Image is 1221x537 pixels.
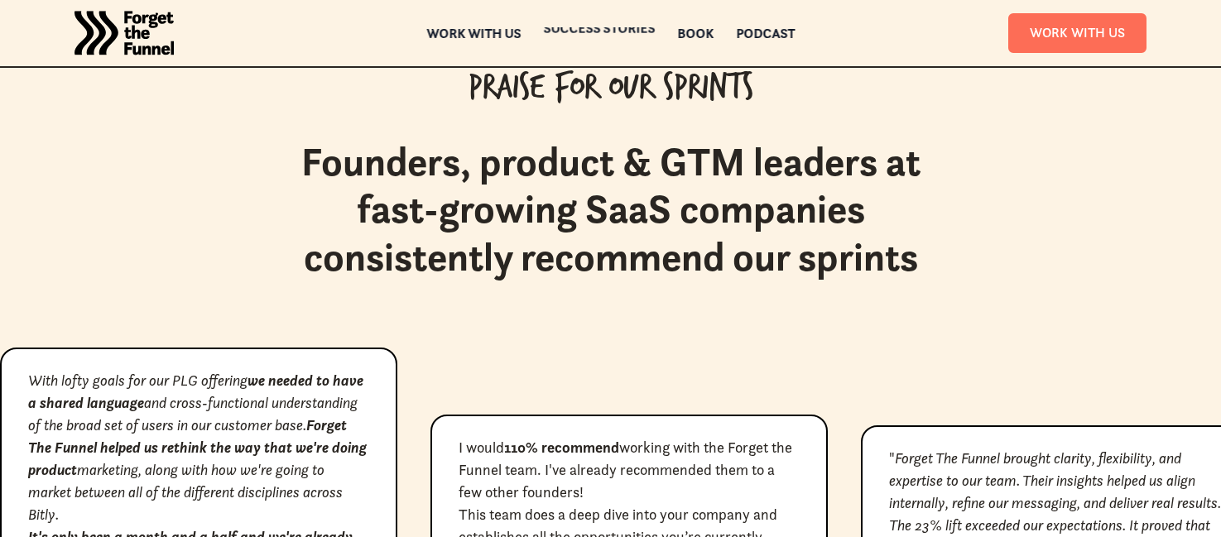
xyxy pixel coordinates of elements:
div: praise for our sprints [286,69,935,125]
em: and cross-functional understanding of the broad set of users in our customer base. [28,393,358,434]
a: Work With Us [1008,13,1146,52]
em: marketing, along with how we're going to market between all of the different disciplines across B... [28,460,343,524]
strong: 110% recommend [504,438,619,457]
em: With lofty goals for our PLG offering [28,371,248,390]
em: Forget The Funnel helped us rethink the way that we're doing product [28,415,367,479]
h2: Founders, product & GTM leaders at fast-growing SaaS companies consistently recommend our sprints [286,138,935,281]
a: Work with us [426,27,521,39]
div: Success Stories [543,22,655,33]
a: Book [677,27,714,39]
p: I would working with the Forget the Funnel team. I've already recommended them to a few other fou... [459,436,800,503]
a: Podcast [736,27,795,39]
a: Success Stories [543,27,655,39]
